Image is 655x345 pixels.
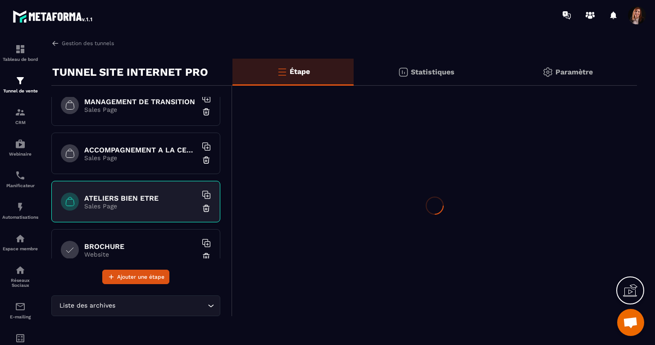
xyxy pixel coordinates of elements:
a: Gestion des tunnels [51,39,114,47]
input: Search for option [117,301,205,311]
p: TUNNEL SITE INTERNET PRO [52,63,208,81]
a: automationsautomationsEspace membre [2,226,38,258]
h6: ATELIERS BIEN ETRE [84,194,197,202]
p: Webinaire [2,152,38,156]
p: Planificateur [2,183,38,188]
a: social-networksocial-networkRéseaux Sociaux [2,258,38,294]
span: Ajouter une étape [117,272,164,281]
img: arrow [51,39,59,47]
p: Espace membre [2,246,38,251]
a: automationsautomationsWebinaire [2,132,38,163]
p: Statistiques [411,68,455,76]
img: formation [15,44,26,55]
span: Liste des archives [57,301,117,311]
a: automationsautomationsAutomatisations [2,195,38,226]
h6: ACCOMPAGNEMENT A LA CERTIFICATION HAS [84,146,197,154]
p: Website [84,251,197,258]
img: stats.20deebd0.svg [398,67,409,78]
img: trash [202,107,211,116]
p: Sales Page [84,106,197,113]
a: emailemailE-mailing [2,294,38,326]
p: Réseaux Sociaux [2,278,38,288]
img: trash [202,204,211,213]
img: logo [13,8,94,24]
div: Search for option [51,295,220,316]
img: formation [15,75,26,86]
p: Sales Page [84,154,197,161]
a: schedulerschedulerPlanificateur [2,163,38,195]
img: email [15,301,26,312]
p: CRM [2,120,38,125]
img: bars-o.4a397970.svg [277,66,287,77]
img: social-network [15,265,26,276]
p: E-mailing [2,314,38,319]
img: automations [15,138,26,149]
img: automations [15,233,26,244]
a: formationformationCRM [2,100,38,132]
img: automations [15,202,26,212]
p: Automatisations [2,215,38,220]
img: trash [202,252,211,261]
a: formationformationTunnel de vente [2,69,38,100]
p: Sales Page [84,202,197,210]
img: formation [15,107,26,118]
p: Tunnel de vente [2,88,38,93]
img: scheduler [15,170,26,181]
h6: MANAGEMENT DE TRANSITION [84,97,197,106]
p: Tableau de bord [2,57,38,62]
a: formationformationTableau de bord [2,37,38,69]
p: Paramètre [555,68,593,76]
img: trash [202,156,211,165]
h6: BROCHURE [84,242,197,251]
button: Ajouter une étape [102,270,169,284]
img: setting-gr.5f69749f.svg [542,67,553,78]
a: Ouvrir le chat [617,309,644,336]
p: Étape [290,67,310,76]
img: accountant [15,333,26,344]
